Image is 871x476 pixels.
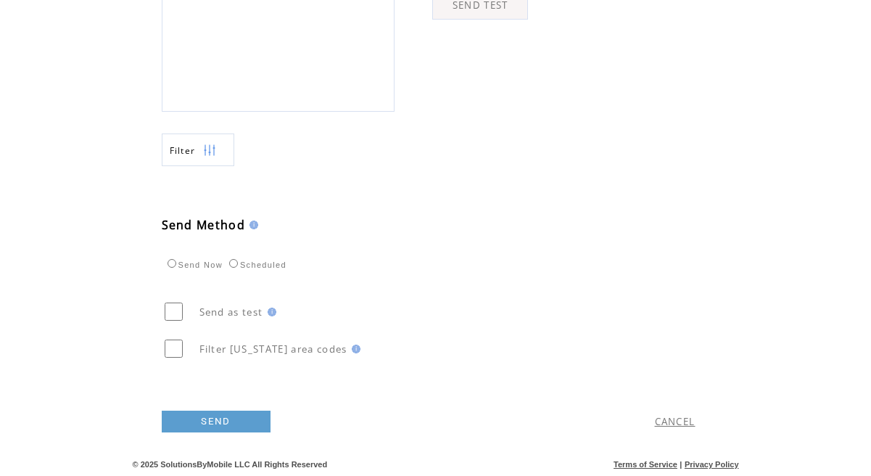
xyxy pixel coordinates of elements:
[162,411,271,432] a: SEND
[164,260,223,269] label: Send Now
[685,460,739,469] a: Privacy Policy
[655,415,695,428] a: CANCEL
[162,134,234,166] a: Filter
[680,460,682,469] span: |
[229,259,238,268] input: Scheduled
[347,345,360,353] img: help.gif
[263,308,276,316] img: help.gif
[170,144,196,157] span: Show filters
[133,460,328,469] span: © 2025 SolutionsByMobile LLC All Rights Reserved
[245,221,258,229] img: help.gif
[199,305,263,319] span: Send as test
[614,460,677,469] a: Terms of Service
[226,260,286,269] label: Scheduled
[199,342,347,356] span: Filter [US_STATE] area codes
[168,259,176,268] input: Send Now
[203,134,216,167] img: filters.png
[162,217,246,233] span: Send Method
